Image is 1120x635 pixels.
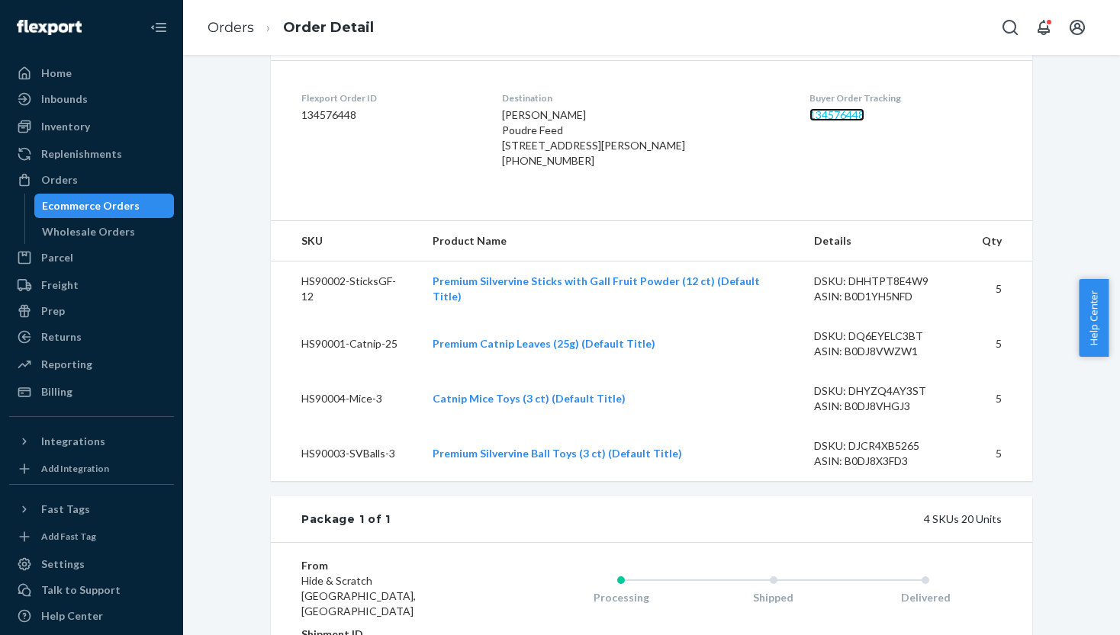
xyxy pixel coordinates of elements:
[301,107,478,123] dd: 134576448
[809,91,1002,104] dt: Buyer Order Tracking
[41,530,96,543] div: Add Fast Tag
[9,87,174,111] a: Inbounds
[208,19,254,36] a: Orders
[9,245,174,270] a: Parcel
[41,277,79,293] div: Freight
[9,352,174,377] a: Reporting
[41,329,82,345] div: Returns
[814,438,957,454] div: DSKU: DJCR4XB5265
[995,12,1025,43] button: Open Search Box
[42,198,140,213] div: Ecommerce Orders
[9,528,174,546] a: Add Fast Tag
[9,497,174,521] button: Fast Tags
[433,447,682,460] a: Premium Silvervine Ball Toys (3 ct) (Default Title)
[41,462,109,475] div: Add Integration
[41,91,88,107] div: Inbounds
[17,20,82,35] img: Flexport logo
[1062,12,1093,43] button: Open account menu
[814,399,957,414] div: ASIN: B0DJ8VHGJ3
[41,250,73,265] div: Parcel
[41,502,90,517] div: Fast Tags
[9,578,174,602] a: Talk to Support
[301,558,484,573] dt: From
[809,108,864,121] a: 134576448
[301,512,391,527] div: Package 1 of 1
[970,371,1032,426] td: 5
[9,604,174,628] a: Help Center
[9,429,174,454] button: Integrations
[41,357,92,372] div: Reporting
[391,512,1002,527] div: 4 SKUs 20 Units
[41,66,72,81] div: Home
[143,12,174,43] button: Close Navigation
[970,426,1032,481] td: 5
[9,273,174,297] a: Freight
[9,114,174,139] a: Inventory
[814,383,957,399] div: DSKU: DHYZQ4AY3ST
[433,274,760,303] a: Premium Silvervine Sticks with Gall Fruit Powder (12 ct) (Default Title)
[283,19,374,36] a: Order Detail
[41,303,65,319] div: Prep
[970,316,1032,371] td: 5
[301,574,416,617] span: Hide & Scratch [GEOGRAPHIC_DATA], [GEOGRAPHIC_DATA]
[41,582,121,598] div: Talk to Support
[9,142,174,166] a: Replenishments
[502,91,786,104] dt: Destination
[697,590,850,605] div: Shipped
[545,590,697,605] div: Processing
[271,426,420,481] td: HS90003-SVBalls-3
[9,168,174,192] a: Orders
[9,460,174,478] a: Add Integration
[502,108,685,152] span: [PERSON_NAME] Poudre Feed [STREET_ADDRESS][PERSON_NAME]
[41,146,122,162] div: Replenishments
[802,221,970,261] th: Details
[970,261,1032,317] td: 5
[849,590,1002,605] div: Delivered
[814,329,957,344] div: DSKU: DQ6EYELC3BT
[271,316,420,371] td: HS90001-Catnip-25
[301,91,478,104] dt: Flexport Order ID
[1079,279,1109,357] button: Help Center
[1028,12,1059,43] button: Open notifications
[9,552,174,576] a: Settings
[814,289,957,304] div: ASIN: B0D1YH5NFD
[271,371,420,426] td: HS90004-Mice-3
[814,274,957,289] div: DSKU: DHHTPT8E4W9
[9,380,174,404] a: Billing
[42,224,135,239] div: Wholesale Orders
[420,221,803,261] th: Product Name
[433,392,626,405] a: Catnip Mice Toys (3 ct) (Default Title)
[502,153,786,168] div: [PHONE_NUMBER]
[814,454,957,469] div: ASIN: B0DJ8X3FD3
[41,172,78,188] div: Orders
[34,220,175,244] a: Wholesale Orders
[41,556,85,572] div: Settings
[41,434,105,449] div: Integrations
[9,299,174,323] a: Prep
[9,61,174,85] a: Home
[271,261,420,317] td: HS90002-SticksGF-12
[433,337,655,350] a: Premium Catnip Leaves (25g) (Default Title)
[195,5,386,50] ol: breadcrumbs
[41,608,103,624] div: Help Center
[41,119,90,134] div: Inventory
[814,344,957,359] div: ASIN: B0DJ8VWZW1
[970,221,1032,261] th: Qty
[41,384,72,399] div: Billing
[9,325,174,349] a: Returns
[34,194,175,218] a: Ecommerce Orders
[271,221,420,261] th: SKU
